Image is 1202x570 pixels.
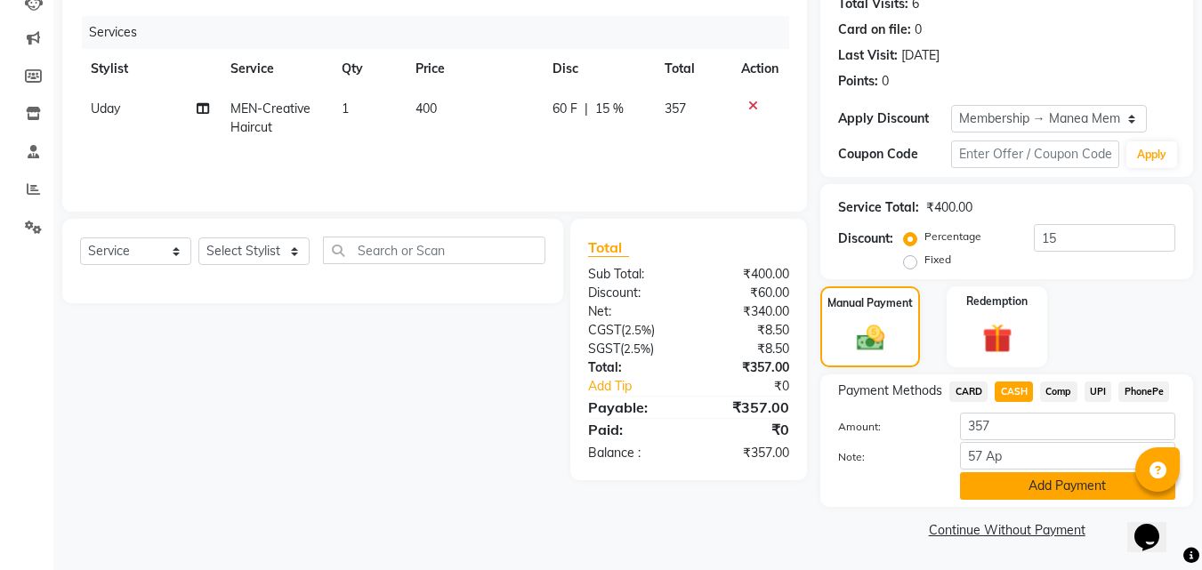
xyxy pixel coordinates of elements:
[542,49,654,89] th: Disc
[689,444,803,462] div: ₹357.00
[901,46,940,65] div: [DATE]
[951,140,1119,168] input: Enter Offer / Coupon Code
[915,20,922,39] div: 0
[575,358,689,377] div: Total:
[624,341,650,356] span: 2.5%
[575,302,689,321] div: Net:
[80,49,220,89] th: Stylist
[220,49,331,89] th: Service
[689,340,803,358] div: ₹8.50
[1118,381,1169,402] span: PhonePe
[405,49,542,89] th: Price
[924,229,981,245] label: Percentage
[415,100,437,116] span: 400
[585,100,588,118] span: |
[848,322,893,354] img: _cash.svg
[689,265,803,284] div: ₹400.00
[575,419,689,440] div: Paid:
[882,72,889,91] div: 0
[575,340,689,358] div: ( )
[960,472,1175,500] button: Add Payment
[926,198,972,217] div: ₹400.00
[595,100,624,118] span: 15 %
[342,100,349,116] span: 1
[665,100,686,116] span: 357
[838,229,893,248] div: Discount:
[838,381,942,400] span: Payment Methods
[838,109,950,128] div: Apply Discount
[689,419,803,440] div: ₹0
[689,302,803,321] div: ₹340.00
[575,321,689,340] div: ( )
[230,100,311,135] span: MEN-Creative Haircut
[949,381,988,402] span: CARD
[323,237,545,264] input: Search or Scan
[1040,381,1077,402] span: Comp
[575,444,689,462] div: Balance :
[575,265,689,284] div: Sub Total:
[689,397,803,418] div: ₹357.00
[689,358,803,377] div: ₹357.00
[575,284,689,302] div: Discount:
[625,323,651,337] span: 2.5%
[960,442,1175,470] input: Add Note
[654,49,730,89] th: Total
[689,284,803,302] div: ₹60.00
[924,252,951,268] label: Fixed
[588,238,629,257] span: Total
[575,397,689,418] div: Payable:
[825,419,946,435] label: Amount:
[973,320,1021,357] img: _gift.svg
[825,449,946,465] label: Note:
[824,521,1190,540] a: Continue Without Payment
[960,413,1175,440] input: Amount
[838,198,919,217] div: Service Total:
[838,46,898,65] div: Last Visit:
[730,49,789,89] th: Action
[91,100,120,116] span: Uday
[838,145,950,164] div: Coupon Code
[838,20,911,39] div: Card on file:
[82,16,803,49] div: Services
[1126,141,1177,168] button: Apply
[827,295,913,311] label: Manual Payment
[331,49,405,89] th: Qty
[1127,499,1184,552] iframe: chat widget
[995,381,1033,402] span: CASH
[708,377,803,396] div: ₹0
[588,322,621,338] span: CGST
[575,377,707,396] a: Add Tip
[689,321,803,340] div: ₹8.50
[838,72,878,91] div: Points:
[966,293,1028,309] label: Redemption
[553,100,577,118] span: 60 F
[1085,381,1112,402] span: UPI
[588,341,620,357] span: SGST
